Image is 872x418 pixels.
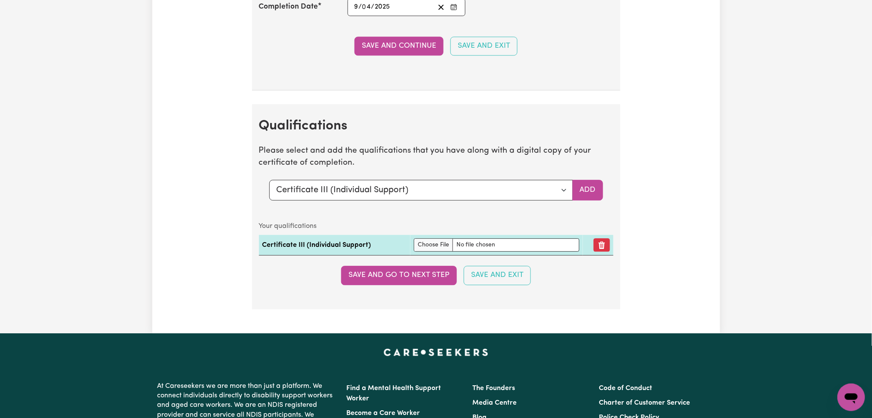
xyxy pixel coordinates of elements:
[473,400,517,406] a: Media Centre
[259,235,410,255] td: Certificate III (Individual Support)
[384,349,488,356] a: Careseekers home page
[359,3,362,11] span: /
[473,385,515,392] a: The Founders
[838,384,865,411] iframe: Button to launch messaging window
[347,410,420,417] a: Become a Care Worker
[599,385,652,392] a: Code of Conduct
[259,145,613,170] p: Please select and add the qualifications that you have along with a digital copy of your certific...
[259,1,318,12] label: Completion Date
[464,266,531,285] button: Save and Exit
[363,1,371,13] input: --
[450,37,518,55] button: Save and Exit
[371,3,375,11] span: /
[347,385,441,402] a: Find a Mental Health Support Worker
[434,1,448,13] button: Clear date
[354,37,444,55] button: Save and Continue
[375,1,391,13] input: ----
[259,218,613,235] caption: Your qualifications
[448,1,460,13] button: Enter the Completion Date of your CPR Course
[341,266,457,285] button: Save and go to next step
[573,180,603,200] button: Add selected qualification
[599,400,690,406] a: Charter of Customer Service
[354,1,359,13] input: --
[594,238,610,252] button: Remove qualification
[362,3,367,10] span: 0
[259,118,613,134] h2: Qualifications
